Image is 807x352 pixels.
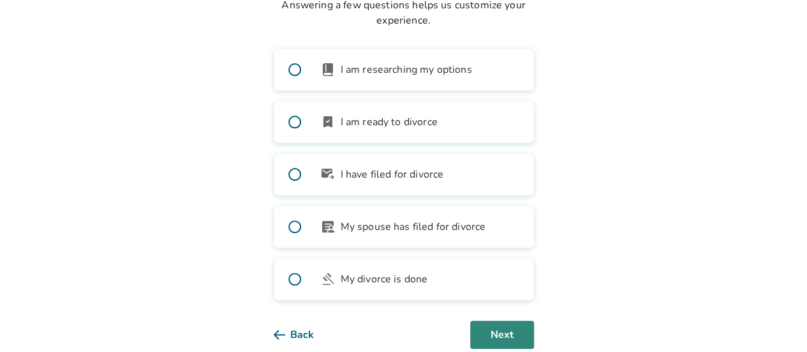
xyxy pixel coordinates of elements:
[470,321,534,349] button: Next
[320,62,336,77] span: book_2
[743,291,807,352] iframe: Chat Widget
[341,219,486,234] span: My spouse has filed for divorce
[320,219,336,234] span: article_person
[341,272,428,287] span: My divorce is done
[341,167,444,182] span: I have filed for divorce
[320,114,336,130] span: bookmark_check
[274,321,334,349] button: Back
[320,272,336,287] span: gavel
[341,62,472,77] span: I am researching my options
[320,167,336,182] span: outgoing_mail
[341,114,438,130] span: I am ready to divorce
